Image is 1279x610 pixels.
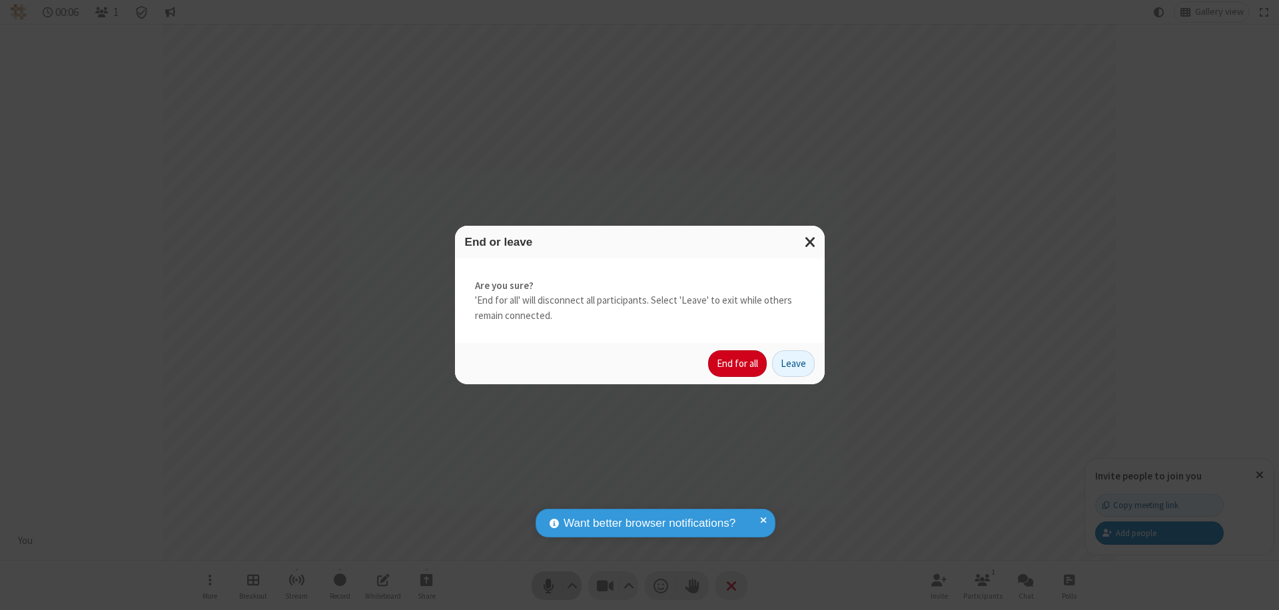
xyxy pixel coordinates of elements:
button: End for all [708,350,767,377]
span: Want better browser notifications? [564,515,735,532]
h3: End or leave [465,236,815,248]
div: 'End for all' will disconnect all participants. Select 'Leave' to exit while others remain connec... [455,258,825,344]
button: Leave [772,350,815,377]
strong: Are you sure? [475,278,805,294]
button: Close modal [797,226,825,258]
